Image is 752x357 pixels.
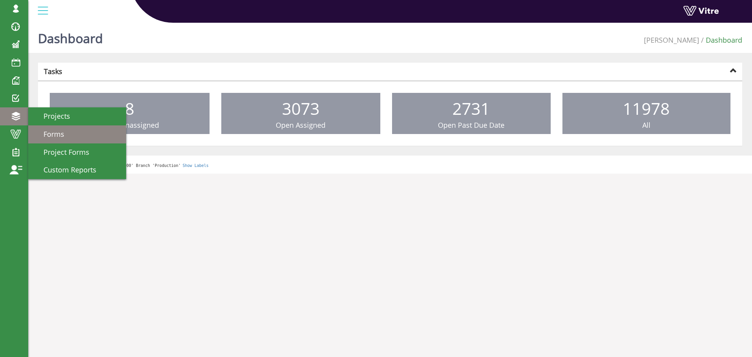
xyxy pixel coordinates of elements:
[452,97,490,120] span: 2731
[34,111,70,121] span: Projects
[642,120,651,130] span: All
[28,125,126,143] a: Forms
[50,93,210,134] a: 8 Open Unassigned
[562,93,730,134] a: 11978 All
[34,165,96,174] span: Custom Reports
[28,107,126,125] a: Projects
[183,163,208,168] a: Show Labels
[644,35,699,45] a: [PERSON_NAME]
[221,93,380,134] a: 3073 Open Assigned
[28,161,126,179] a: Custom Reports
[392,93,551,134] a: 2731 Open Past Due Date
[699,35,742,45] li: Dashboard
[438,120,504,130] span: Open Past Due Date
[623,97,670,120] span: 11978
[276,120,325,130] span: Open Assigned
[34,147,89,157] span: Project Forms
[125,97,134,120] span: 8
[38,20,103,53] h1: Dashboard
[34,129,64,139] span: Forms
[282,97,320,120] span: 3073
[100,120,159,130] span: Open Unassigned
[28,143,126,161] a: Project Forms
[44,67,62,76] strong: Tasks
